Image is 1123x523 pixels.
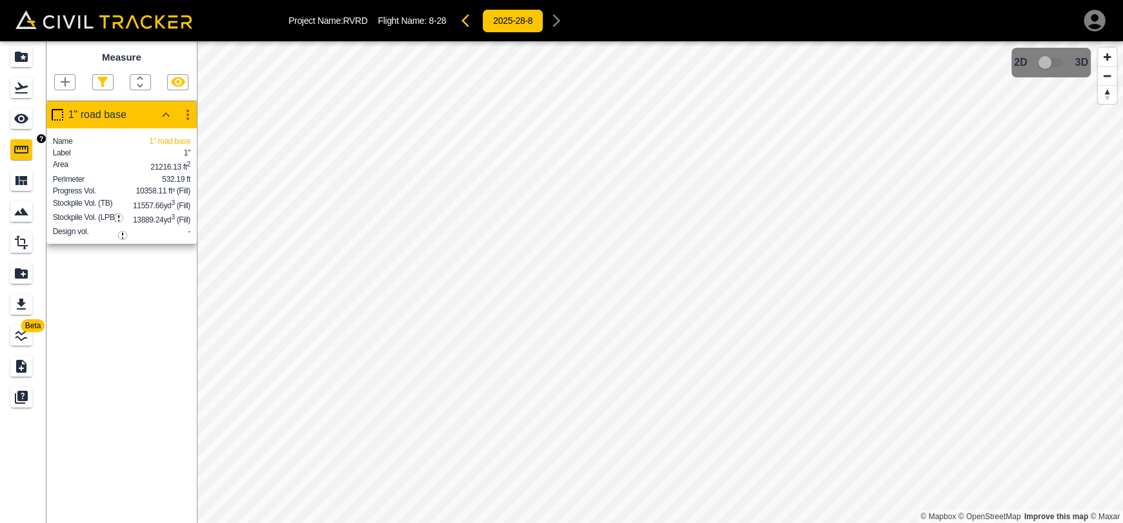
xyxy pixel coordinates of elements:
[920,512,956,521] a: Mapbox
[378,15,447,26] p: Flight Name:
[429,15,447,26] span: 8-28
[15,10,192,28] img: Civil Tracker
[1024,512,1088,521] a: Map feedback
[482,9,543,33] button: 2025-28-8
[1033,50,1070,75] span: 3D model not uploaded yet
[958,512,1021,521] a: OpenStreetMap
[288,15,368,26] p: Project Name: RVRD
[1098,66,1117,85] button: Zoom out
[1098,48,1117,66] button: Zoom in
[1090,512,1120,521] a: Maxar
[1098,85,1117,104] button: Reset bearing to north
[1014,57,1027,68] span: 2D
[197,41,1123,523] canvas: Map
[1075,57,1088,68] span: 3D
